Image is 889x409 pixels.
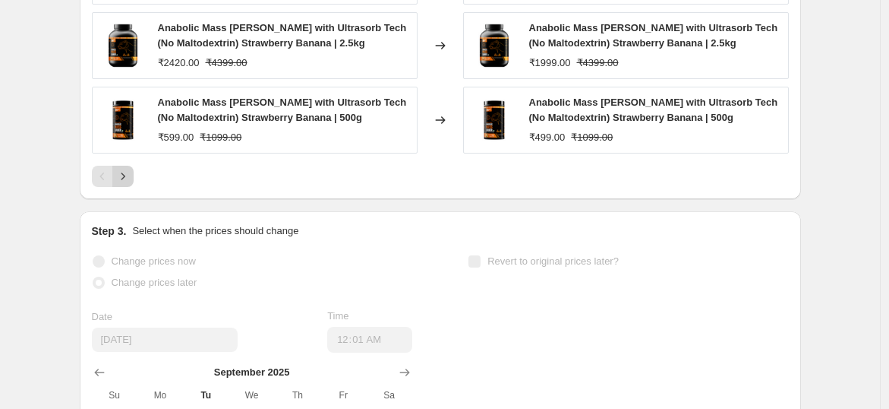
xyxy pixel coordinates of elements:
[394,362,415,383] button: Show next month, October 2025
[137,383,183,407] th: Monday
[320,383,366,407] th: Friday
[100,23,146,68] img: Artboard_2_595f98f9-1f36-4913-926e-d1f49e4c95ba_80x.png
[183,383,229,407] th: Tuesday
[132,224,298,239] p: Select when the prices should change
[326,389,360,401] span: Fr
[372,389,405,401] span: Sa
[529,22,778,49] span: Anabolic Mass [PERSON_NAME] with Ultrasorb Tech (No Maltodextrin) Strawberry Banana | 2.5kg
[158,97,407,123] span: Anabolic Mass [PERSON_NAME] with Ultrasorb Tech (No Maltodextrin) Strawberry Banana | 500g
[529,97,778,123] span: Anabolic Mass [PERSON_NAME] with Ultrasorb Tech (No Maltodextrin) Strawberry Banana | 500g
[529,130,566,145] div: ₹499.00
[275,383,320,407] th: Thursday
[487,255,619,267] span: Revert to original prices later?
[327,310,348,322] span: Time
[281,389,314,401] span: Th
[577,55,619,71] strike: ₹4399.00
[189,389,222,401] span: Tu
[100,97,146,143] img: Artboard_2_ab9a2fa9-eff1-4208-959b-a9588dc189a4_80x.png
[92,166,134,187] nav: Pagination
[98,389,131,401] span: Su
[92,383,137,407] th: Sunday
[158,22,407,49] span: Anabolic Mass [PERSON_NAME] with Ultrasorb Tech (No Maltodextrin) Strawberry Banana | 2.5kg
[366,383,411,407] th: Saturday
[158,55,200,71] div: ₹2420.00
[89,362,110,383] button: Show previous month, August 2025
[327,327,412,353] input: 12:00
[92,311,112,322] span: Date
[112,277,197,288] span: Change prices later
[112,255,196,267] span: Change prices now
[112,166,134,187] button: Next
[529,55,571,71] div: ₹1999.00
[143,389,177,401] span: Mo
[471,97,517,143] img: Artboard_2_ab9a2fa9-eff1-4208-959b-a9588dc189a4_80x.png
[571,130,613,145] strike: ₹1099.00
[200,130,241,145] strike: ₹1099.00
[92,328,238,352] input: 9/16/2025
[158,130,194,145] div: ₹599.00
[471,23,517,68] img: Artboard_2_595f98f9-1f36-4913-926e-d1f49e4c95ba_80x.png
[92,224,127,239] h2: Step 3.
[206,55,247,71] strike: ₹4399.00
[229,383,274,407] th: Wednesday
[235,389,268,401] span: We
